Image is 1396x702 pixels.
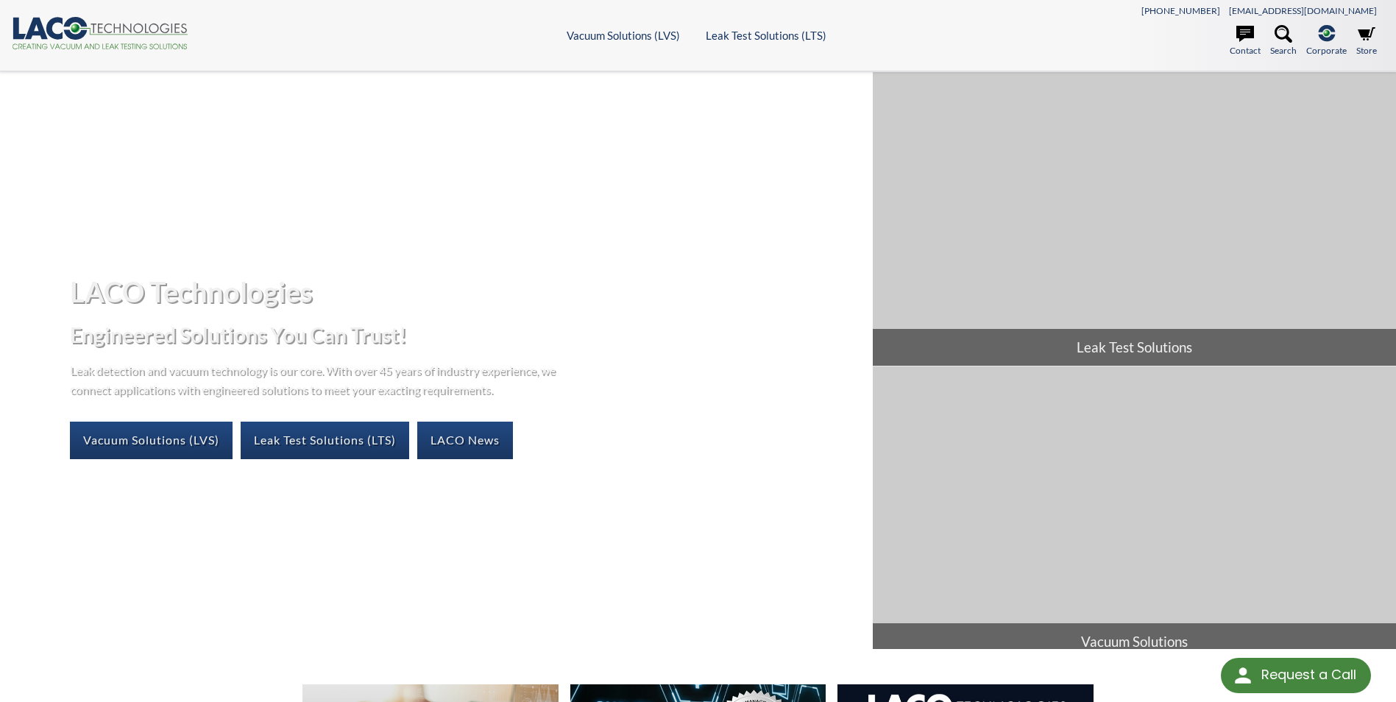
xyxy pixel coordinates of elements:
a: Vacuum Solutions [873,366,1396,660]
a: Search [1270,25,1297,57]
a: [EMAIL_ADDRESS][DOMAIN_NAME] [1229,5,1377,16]
a: LACO News [417,422,513,458]
a: Leak Test Solutions (LTS) [241,422,409,458]
span: Vacuum Solutions [873,623,1396,660]
a: Leak Test Solutions (LTS) [706,29,826,42]
span: Corporate [1306,43,1347,57]
a: Leak Test Solutions [873,72,1396,366]
a: Vacuum Solutions (LVS) [567,29,680,42]
a: Vacuum Solutions (LVS) [70,422,233,458]
h1: LACO Technologies [70,274,861,310]
a: Contact [1230,25,1261,57]
p: Leak detection and vacuum technology is our core. With over 45 years of industry experience, we c... [70,361,563,398]
h2: Engineered Solutions You Can Trust! [70,322,861,349]
a: Store [1356,25,1377,57]
div: Request a Call [1261,658,1356,692]
div: Request a Call [1221,658,1371,693]
img: round button [1231,664,1255,687]
a: [PHONE_NUMBER] [1141,5,1220,16]
span: Leak Test Solutions [873,329,1396,366]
